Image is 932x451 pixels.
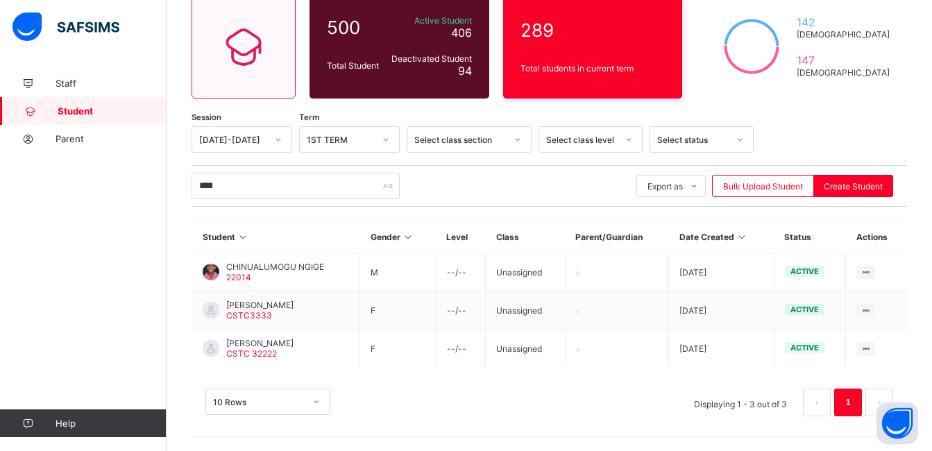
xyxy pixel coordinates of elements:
td: Unassigned [486,291,565,330]
span: Create Student [824,181,883,192]
span: active [790,343,819,352]
div: 10 Rows [213,397,305,407]
th: Gender [360,221,436,253]
div: Select class level [546,135,617,145]
td: [DATE] [669,291,774,330]
th: Level [436,221,486,253]
span: [DEMOGRAPHIC_DATA] [797,67,890,78]
span: Help [56,418,166,429]
span: Term [299,112,319,122]
span: [PERSON_NAME] [226,338,294,348]
td: Unassigned [486,253,565,291]
div: Select class section [414,135,506,145]
span: Export as [647,181,683,192]
span: 500 [327,17,382,38]
span: Bulk Upload Student [723,181,803,192]
span: 22014 [226,272,251,282]
td: [DATE] [669,253,774,291]
th: Status [774,221,846,253]
span: CSTC 32222 [226,348,277,359]
li: 1 [834,389,862,416]
span: 142 [797,15,890,29]
li: 下一页 [865,389,893,416]
div: [DATE]-[DATE] [199,135,266,145]
button: Open asap [876,402,918,444]
td: F [360,291,436,330]
a: 1 [841,393,854,411]
td: M [360,253,436,291]
td: --/-- [436,253,486,291]
i: Sort in Ascending Order [736,232,748,242]
button: prev page [803,389,831,416]
li: 上一页 [803,389,831,416]
span: Staff [56,78,167,89]
th: Class [486,221,565,253]
th: Student [192,221,360,253]
button: next page [865,389,893,416]
td: F [360,330,436,368]
span: [DEMOGRAPHIC_DATA] [797,29,890,40]
span: 289 [520,19,666,41]
td: --/-- [436,291,486,330]
span: 147 [797,53,890,67]
span: Student [58,105,167,117]
span: Total students in current term [520,63,666,74]
i: Sort in Ascending Order [237,232,249,242]
span: CHINUALUMOGU NGIGE [226,262,324,272]
th: Parent/Guardian [565,221,668,253]
span: Active Student [389,15,472,26]
span: active [790,266,819,276]
td: --/-- [436,330,486,368]
span: Session [192,112,221,122]
th: Date Created [669,221,774,253]
th: Actions [846,221,907,253]
i: Sort in Ascending Order [403,232,414,242]
img: safsims [12,12,119,42]
td: Unassigned [486,330,565,368]
div: Total Student [323,57,386,74]
span: Parent [56,133,167,144]
td: [DATE] [669,330,774,368]
div: Select status [657,135,728,145]
span: Deactivated Student [389,53,472,64]
span: 406 [451,26,472,40]
span: active [790,305,819,314]
span: 94 [458,64,472,78]
span: CSTC3333 [226,310,272,321]
span: [PERSON_NAME] [226,300,294,310]
li: Displaying 1 - 3 out of 3 [684,389,797,416]
div: 1ST TERM [307,135,374,145]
